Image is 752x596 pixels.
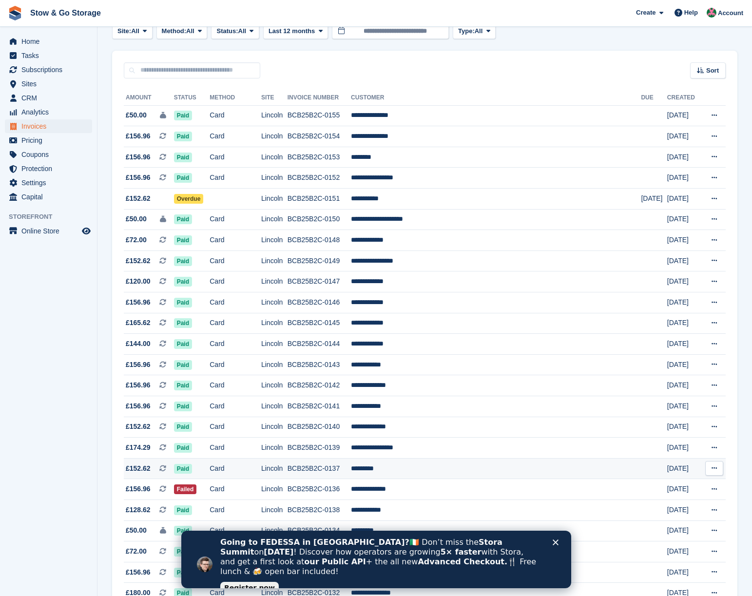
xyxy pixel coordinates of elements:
[210,250,261,271] td: Card
[707,8,716,18] img: Tracey Cato
[21,105,80,119] span: Analytics
[126,276,151,287] span: £120.00
[667,500,701,520] td: [DATE]
[636,8,656,18] span: Create
[288,479,351,500] td: BCB25B2C-0136
[126,401,151,411] span: £156.96
[288,438,351,459] td: BCB25B2C-0139
[641,90,667,106] th: Due
[174,194,204,204] span: Overdue
[126,152,151,162] span: £156.96
[26,5,105,21] a: Stow & Go Storage
[126,546,147,557] span: £72.00
[667,126,701,147] td: [DATE]
[263,23,328,39] button: Last 12 months
[210,354,261,375] td: Card
[216,26,238,36] span: Status:
[210,520,261,541] td: Card
[288,168,351,189] td: BCB25B2C-0152
[210,313,261,334] td: Card
[667,562,701,583] td: [DATE]
[261,168,288,189] td: Lincoln
[174,484,197,494] span: Failed
[371,9,381,15] div: Close
[210,126,261,147] td: Card
[174,360,192,370] span: Paid
[210,458,261,479] td: Card
[667,90,701,106] th: Created
[5,176,92,190] a: menu
[126,297,151,308] span: £156.96
[124,90,174,106] th: Amount
[80,225,92,237] a: Preview store
[261,458,288,479] td: Lincoln
[261,126,288,147] td: Lincoln
[21,176,80,190] span: Settings
[288,417,351,438] td: BCB25B2C-0140
[21,49,80,62] span: Tasks
[5,49,92,62] a: menu
[288,313,351,334] td: BCB25B2C-0145
[126,525,147,536] span: £50.00
[667,230,701,251] td: [DATE]
[261,90,288,106] th: Site
[261,209,288,230] td: Lincoln
[261,500,288,520] td: Lincoln
[718,8,743,18] span: Account
[186,26,194,36] span: All
[5,63,92,77] a: menu
[174,90,210,106] th: Status
[21,91,80,105] span: CRM
[288,334,351,355] td: BCB25B2C-0144
[288,126,351,147] td: BCB25B2C-0154
[21,35,80,48] span: Home
[174,132,192,141] span: Paid
[269,26,315,36] span: Last 12 months
[174,111,192,120] span: Paid
[667,520,701,541] td: [DATE]
[684,8,698,18] span: Help
[162,26,187,36] span: Method:
[174,568,192,577] span: Paid
[667,147,701,168] td: [DATE]
[475,26,483,36] span: All
[667,334,701,355] td: [DATE]
[126,380,151,390] span: £156.96
[5,224,92,238] a: menu
[667,354,701,375] td: [DATE]
[5,134,92,147] a: menu
[210,375,261,396] td: Card
[126,463,151,474] span: £152.62
[288,396,351,417] td: BCB25B2C-0141
[288,250,351,271] td: BCB25B2C-0149
[126,505,151,515] span: £128.62
[126,110,147,120] span: £50.00
[112,23,153,39] button: Site: All
[174,235,192,245] span: Paid
[5,190,92,204] a: menu
[261,292,288,313] td: Lincoln
[351,90,641,106] th: Customer
[667,292,701,313] td: [DATE]
[261,189,288,210] td: Lincoln
[174,298,192,308] span: Paid
[667,541,701,562] td: [DATE]
[174,153,192,162] span: Paid
[126,567,151,577] span: £156.96
[288,230,351,251] td: BCB25B2C-0148
[261,479,288,500] td: Lincoln
[5,119,92,133] a: menu
[288,189,351,210] td: BCB25B2C-0151
[261,334,288,355] td: Lincoln
[261,230,288,251] td: Lincoln
[667,396,701,417] td: [DATE]
[174,402,192,411] span: Paid
[174,422,192,432] span: Paid
[210,479,261,500] td: Card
